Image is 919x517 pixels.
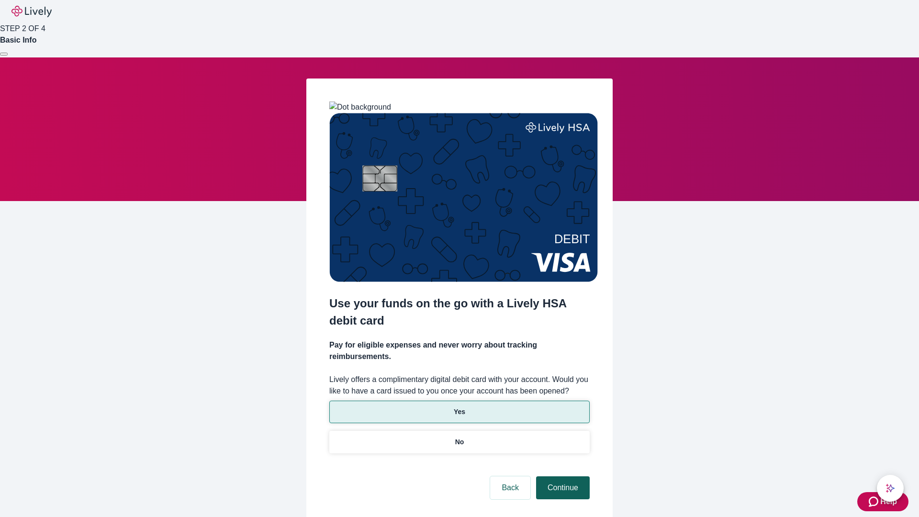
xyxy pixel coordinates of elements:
button: Continue [536,476,590,499]
svg: Lively AI Assistant [885,483,895,493]
label: Lively offers a complimentary digital debit card with your account. Would you like to have a card... [329,374,590,397]
p: Yes [454,407,465,417]
button: Back [490,476,530,499]
button: chat [877,475,904,502]
img: Debit card [329,113,598,282]
button: Yes [329,401,590,423]
img: Lively [11,6,52,17]
svg: Zendesk support icon [869,496,880,507]
h2: Use your funds on the go with a Lively HSA debit card [329,295,590,329]
img: Dot background [329,101,391,113]
h4: Pay for eligible expenses and never worry about tracking reimbursements. [329,339,590,362]
button: Zendesk support iconHelp [857,492,908,511]
p: No [455,437,464,447]
span: Help [880,496,897,507]
button: No [329,431,590,453]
